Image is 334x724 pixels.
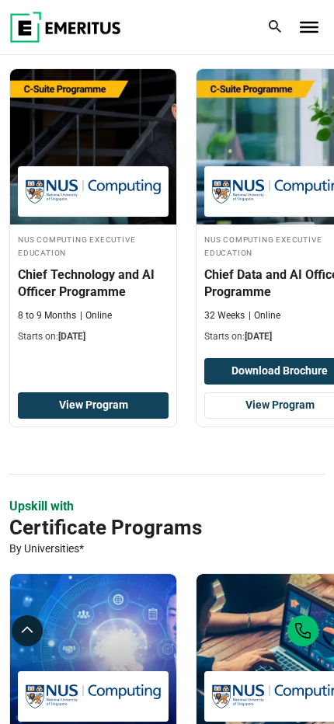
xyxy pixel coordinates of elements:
[10,69,176,350] a: Leadership Course by NUS Computing Executive Education - December 22, 2025 NUS Computing Executiv...
[249,309,280,322] p: Online
[300,22,318,33] button: Toggle Menu
[204,309,245,322] p: 32 Weeks
[245,331,272,342] span: [DATE]
[26,174,161,209] img: NUS Computing Executive Education
[10,69,176,225] img: Chief Technology and AI Officer Programme | Online Leadership Course
[18,330,169,343] p: Starts on:
[18,232,169,259] h4: NUS Computing Executive Education
[9,540,325,557] p: By Universities*
[9,515,325,541] h2: Certificate Programs
[58,331,85,342] span: [DATE]
[80,309,112,322] p: Online
[18,392,169,419] a: View Program
[18,266,169,301] h3: Chief Technology and AI Officer Programme
[26,679,161,714] img: NUS Computing Executive Education
[9,498,325,515] p: Upskill with
[18,309,76,322] p: 8 to 9 Months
